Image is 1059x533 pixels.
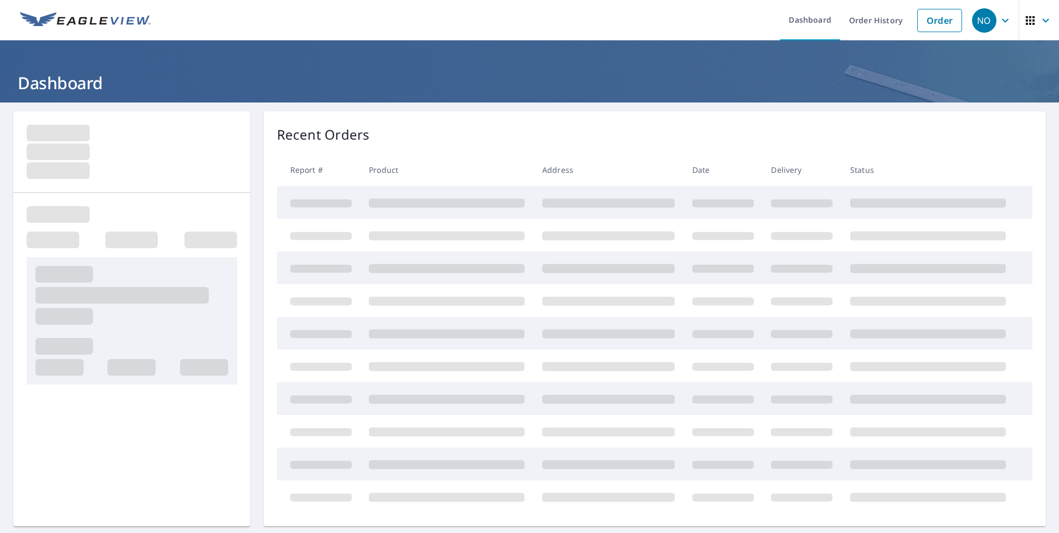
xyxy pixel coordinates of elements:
th: Report # [277,153,361,186]
th: Address [533,153,683,186]
div: NO [972,8,996,33]
img: EV Logo [20,12,151,29]
th: Product [360,153,533,186]
a: Order [917,9,962,32]
th: Date [683,153,763,186]
th: Delivery [762,153,841,186]
h1: Dashboard [13,71,1046,94]
p: Recent Orders [277,125,370,145]
th: Status [841,153,1015,186]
